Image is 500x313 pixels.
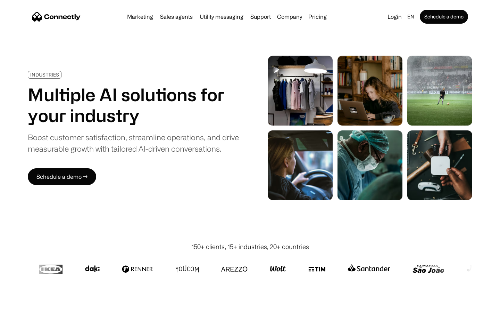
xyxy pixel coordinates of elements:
div: Boost customer satisfaction, streamline operations, and drive measurable growth with tailored AI-... [28,131,239,154]
div: 150+ clients, 15+ industries, 20+ countries [191,242,309,251]
div: Company [277,12,302,22]
div: en [407,12,414,22]
ul: Language list [14,301,42,311]
aside: Language selected: English [7,300,42,311]
a: Pricing [306,14,330,19]
a: Utility messaging [197,14,246,19]
a: Support [248,14,274,19]
a: Schedule a demo → [28,168,96,185]
a: Login [385,12,405,22]
a: Marketing [124,14,156,19]
h1: Multiple AI solutions for your industry [28,84,239,126]
a: Sales agents [157,14,195,19]
a: Schedule a demo [420,10,468,24]
div: INDUSTRIES [30,72,59,77]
